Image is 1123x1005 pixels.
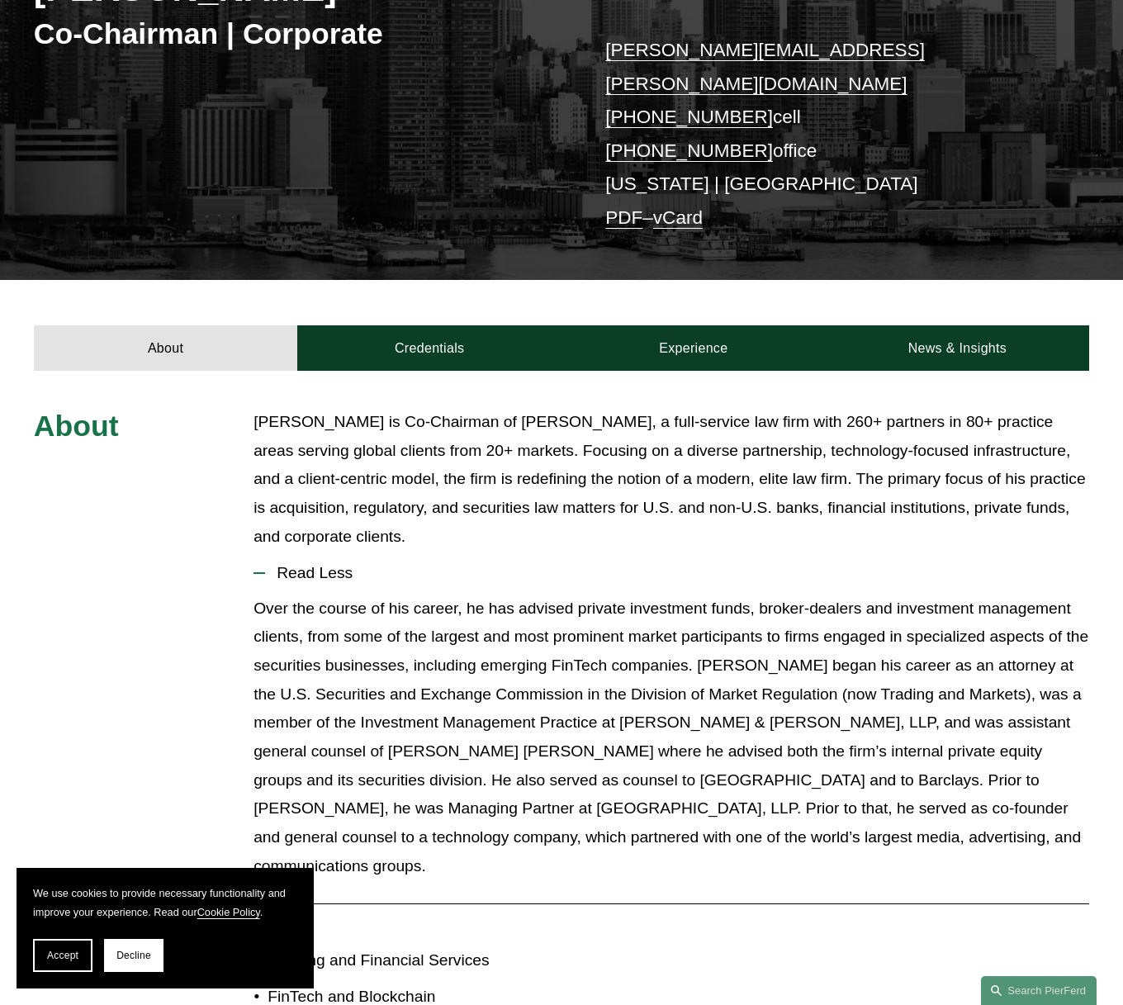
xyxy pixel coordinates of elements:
[34,410,119,443] span: About
[561,325,826,371] a: Experience
[826,325,1090,371] a: News & Insights
[605,34,1045,235] p: cell office [US_STATE] | [GEOGRAPHIC_DATA] –
[254,408,1089,551] p: [PERSON_NAME] is Co-Chairman of [PERSON_NAME], a full-service law firm with 260+ partners in 80+ ...
[653,207,703,228] a: vCard
[34,16,561,52] h3: Co-Chairman | Corporate
[254,595,1089,894] div: Read Less
[34,325,298,371] a: About
[47,950,78,961] span: Accept
[297,325,561,371] a: Credentials
[605,40,925,94] a: [PERSON_NAME][EMAIL_ADDRESS][PERSON_NAME][DOMAIN_NAME]
[981,976,1097,1005] a: Search this site
[33,884,297,922] p: We use cookies to provide necessary functionality and improve your experience. Read our .
[33,939,92,972] button: Accept
[254,595,1089,881] p: Over the course of his career, he has advised private investment funds, broker-dealers and invest...
[197,906,260,918] a: Cookie Policy
[104,939,163,972] button: Decline
[116,950,151,961] span: Decline
[268,946,561,975] p: Banking and Financial Services
[605,140,773,161] a: [PHONE_NUMBER]
[605,207,642,228] a: PDF
[265,564,1089,582] span: Read Less
[17,868,314,988] section: Cookie banner
[605,107,773,127] a: [PHONE_NUMBER]
[254,552,1089,595] button: Read Less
